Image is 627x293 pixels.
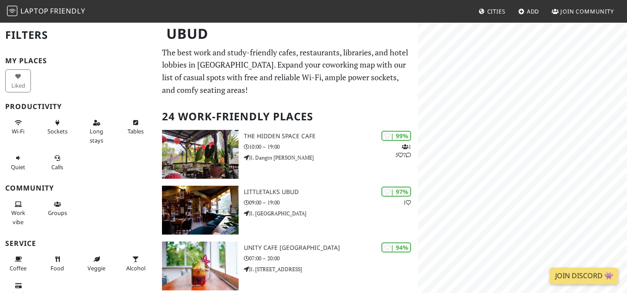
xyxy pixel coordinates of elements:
button: Sockets [44,116,70,139]
button: Tables [123,116,148,139]
button: Wi-Fi [5,116,31,139]
h2: 24 Work-Friendly Places [162,103,413,130]
span: Group tables [48,209,67,217]
a: The Hidden Space Cafe | 99% 157 The Hidden Space Cafe 10:00 – 19:00 Jl. Dangin [PERSON_NAME] [157,130,418,179]
span: Add [527,7,539,15]
span: Cities [487,7,506,15]
button: Veggie [84,252,109,275]
span: Friendly [50,6,85,16]
p: 10:00 – 19:00 [244,143,418,151]
a: Join Community [548,3,617,19]
div: | 94% [381,242,411,252]
span: Video/audio calls [51,163,63,171]
span: Alcohol [126,264,145,272]
a: Unity Cafe Bali | 94% Unity Cafe [GEOGRAPHIC_DATA] 07:00 – 20:00 Jl. [STREET_ADDRESS] [157,242,418,290]
p: 1 [403,198,411,207]
button: Calls [44,151,70,174]
button: Quiet [5,151,31,174]
h2: Filters [5,22,152,48]
p: Jl. Dangin [PERSON_NAME] [244,153,418,162]
a: Join Discord 👾 [550,268,618,284]
h3: Unity Cafe [GEOGRAPHIC_DATA] [244,244,418,252]
a: Cities [475,3,509,19]
span: Long stays [90,127,103,144]
span: Power sockets [47,127,67,135]
img: Littletalks Ubud [162,186,239,235]
h3: Community [5,184,152,192]
button: Long stays [84,116,109,147]
h3: Service [5,239,152,248]
div: | 97% [381,187,411,197]
h3: The Hidden Space Cafe [244,133,418,140]
p: Jl. [STREET_ADDRESS] [244,265,418,273]
button: Coffee [5,252,31,275]
p: The best work and study-friendly cafes, restaurants, libraries, and hotel lobbies in [GEOGRAPHIC_... [162,46,413,96]
span: Coffee [10,264,27,272]
p: 07:00 – 20:00 [244,254,418,262]
span: Stable Wi-Fi [12,127,24,135]
h3: Littletalks Ubud [244,188,418,196]
button: Groups [44,197,70,220]
button: Food [44,252,70,275]
p: Jl. [GEOGRAPHIC_DATA] [244,209,418,218]
div: | 99% [381,131,411,141]
a: LaptopFriendly LaptopFriendly [7,4,85,19]
a: Add [515,3,543,19]
p: 1 5 7 [395,143,411,159]
h1: Ubud [159,22,416,46]
img: The Hidden Space Cafe [162,130,239,179]
span: Join Community [560,7,614,15]
img: Unity Cafe Bali [162,242,239,290]
span: Veggie [88,264,105,272]
p: 09:00 – 19:00 [244,198,418,207]
span: Food [51,264,64,272]
span: Quiet [11,163,25,171]
button: Work vibe [5,197,31,229]
span: Laptop [20,6,49,16]
button: Alcohol [123,252,148,275]
span: People working [11,209,25,225]
span: Work-friendly tables [128,127,144,135]
h3: Productivity [5,102,152,111]
a: Littletalks Ubud | 97% 1 Littletalks Ubud 09:00 – 19:00 Jl. [GEOGRAPHIC_DATA] [157,186,418,235]
img: LaptopFriendly [7,6,17,16]
h3: My Places [5,57,152,65]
